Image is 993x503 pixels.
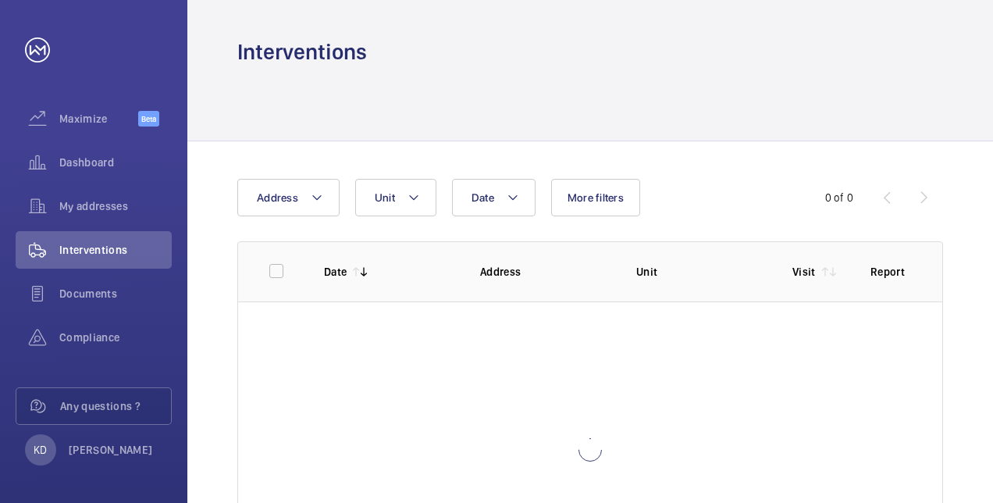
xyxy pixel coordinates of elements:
[355,179,436,216] button: Unit
[59,155,172,170] span: Dashboard
[59,330,172,345] span: Compliance
[870,264,911,280] p: Report
[138,111,159,127] span: Beta
[568,191,624,204] span: More filters
[257,191,298,204] span: Address
[551,179,640,216] button: More filters
[34,442,47,458] p: KD
[452,179,536,216] button: Date
[237,37,367,66] h1: Interventions
[375,191,395,204] span: Unit
[825,190,853,205] div: 0 of 0
[480,264,611,280] p: Address
[59,286,172,301] span: Documents
[59,242,172,258] span: Interventions
[60,398,171,414] span: Any questions ?
[636,264,767,280] p: Unit
[472,191,494,204] span: Date
[69,442,153,458] p: [PERSON_NAME]
[324,264,347,280] p: Date
[59,198,172,214] span: My addresses
[59,111,138,127] span: Maximize
[792,264,816,280] p: Visit
[237,179,340,216] button: Address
